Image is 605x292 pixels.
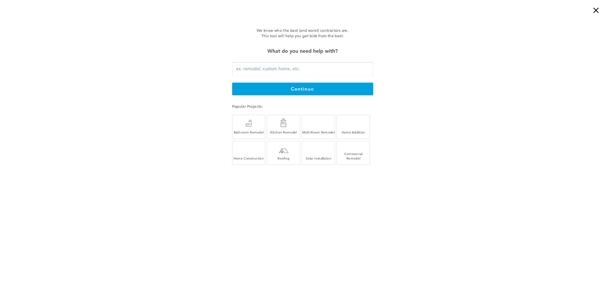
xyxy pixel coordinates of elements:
[483,246,597,284] iframe: Drift Widget Chat Controller
[267,156,300,160] div: Roofing
[267,130,300,134] div: Kitchen Remodel
[232,156,265,160] div: Home Construction
[302,130,335,134] div: Multi-Room Remodel
[200,28,405,39] div: We know who the best (and worst) contractors are. This tool will help you get bids from the best.
[337,152,370,160] div: Commercial Remodel
[232,47,373,56] div: What do you need help with?
[232,83,373,95] button: continue
[302,156,335,160] div: Solar Installation
[232,103,373,110] div: Popular Projects:
[232,130,265,134] div: Bathroom Remodel
[232,62,373,76] input: ex. remodel, custom home, etc.
[337,130,370,134] div: Home Addition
